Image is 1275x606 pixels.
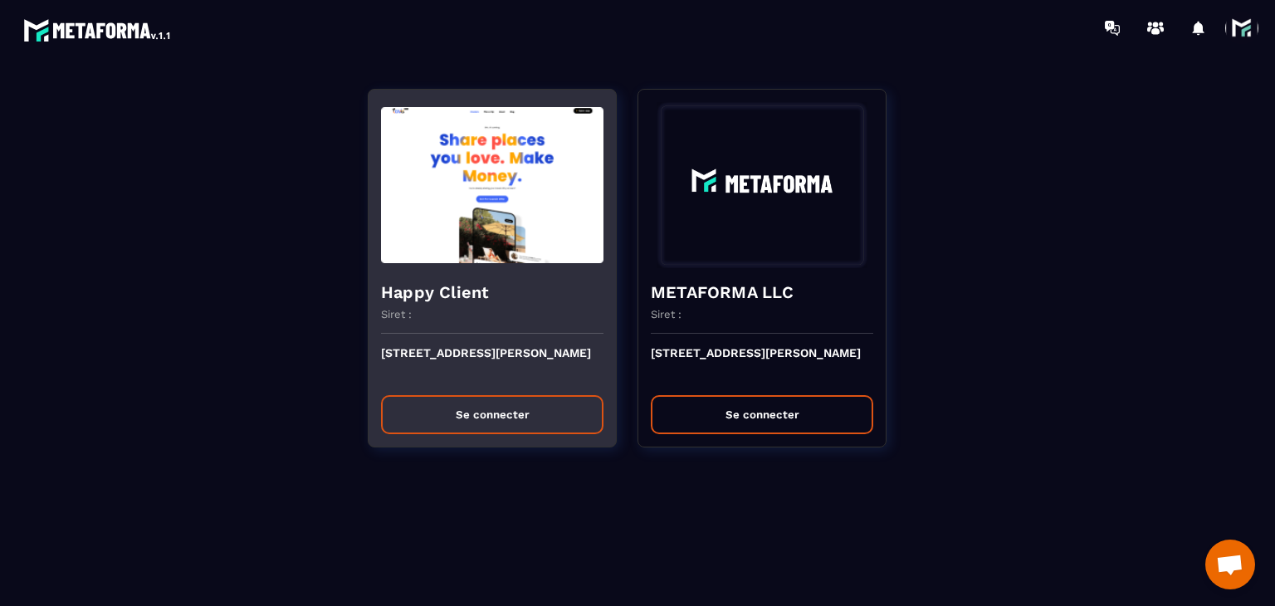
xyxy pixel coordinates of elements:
[651,102,873,268] img: funnel-background
[651,395,873,434] button: Se connecter
[381,281,603,304] h4: Happy Client
[381,346,603,383] p: [STREET_ADDRESS][PERSON_NAME]
[381,308,412,320] p: Siret :
[651,346,873,383] p: [STREET_ADDRESS][PERSON_NAME]
[651,281,873,304] h4: METAFORMA LLC
[1205,540,1255,589] a: Ouvrir le chat
[651,308,681,320] p: Siret :
[381,102,603,268] img: funnel-background
[381,395,603,434] button: Se connecter
[23,15,173,45] img: logo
